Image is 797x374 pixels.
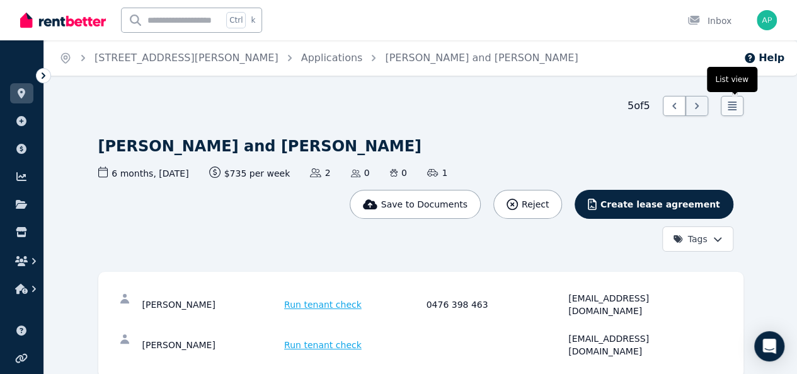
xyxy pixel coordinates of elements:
button: Help [743,50,784,66]
span: Run tenant check [284,339,362,351]
a: Applications [301,52,363,64]
button: Save to Documents [350,190,481,219]
span: 0 [351,167,370,179]
div: [PERSON_NAME] [142,332,281,358]
span: 6 months , [DATE] [98,167,189,180]
button: Tags [662,226,733,252]
span: Tags [673,233,708,245]
img: Aurora Pagonis [757,10,777,30]
div: 0476 398 463 [427,292,565,317]
span: 2 [310,167,330,179]
a: [STREET_ADDRESS][PERSON_NAME] [95,52,278,64]
span: Reject [522,198,549,211]
span: Create lease agreement [600,198,720,211]
img: RentBetter [20,11,106,30]
div: [EMAIL_ADDRESS][DOMAIN_NAME] [568,332,707,358]
span: Ctrl [226,12,246,28]
span: k [251,15,255,25]
a: [PERSON_NAME] and [PERSON_NAME] [385,52,578,64]
div: Inbox [687,15,731,27]
div: [EMAIL_ADDRESS][DOMAIN_NAME] [568,292,707,317]
span: 0 [390,167,407,179]
div: Open Intercom Messenger [754,331,784,361]
button: Create lease agreement [575,190,733,219]
button: Reject [493,190,562,219]
div: [PERSON_NAME] [142,292,281,317]
span: 5 of 5 [628,98,650,114]
h1: [PERSON_NAME] and [PERSON_NAME] [98,136,421,156]
nav: Breadcrumb [44,40,593,76]
span: $735 per week [209,167,290,180]
span: 1 [427,167,447,179]
span: Save to Documents [381,198,467,211]
span: Run tenant check [284,298,362,311]
span: List view [707,67,757,92]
